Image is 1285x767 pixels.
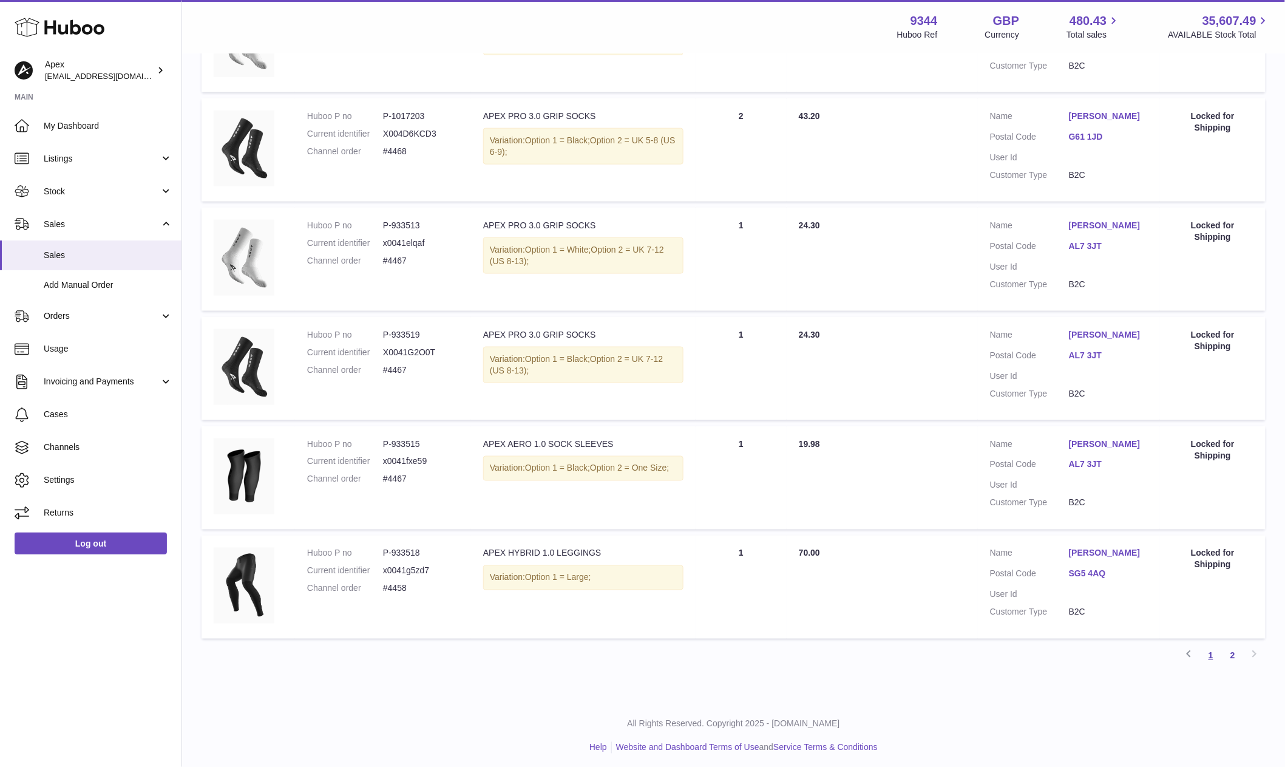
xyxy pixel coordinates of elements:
dd: #4467 [383,474,459,485]
a: AL7 3JT [1069,459,1148,471]
dd: B2C [1069,388,1148,400]
img: 93441705296955.png [214,329,274,405]
span: Settings [44,474,172,486]
dt: Customer Type [990,60,1069,72]
dt: Customer Type [990,279,1069,290]
td: 1 [696,317,787,420]
div: Apex [45,59,154,82]
dt: User Id [990,152,1069,163]
a: AL7 3JT [1069,240,1148,252]
dd: B2C [1069,497,1148,509]
div: Variation: [483,128,683,165]
dd: P-933518 [383,548,459,559]
dd: B2C [1069,279,1148,290]
span: 19.98 [799,439,820,449]
span: Option 1 = Black; [525,354,590,364]
span: Returns [44,507,172,519]
dt: Current identifier [307,456,383,468]
dt: Customer Type [990,169,1069,181]
span: Sales [44,250,172,261]
a: Log out [15,533,167,554]
a: [PERSON_NAME] [1069,329,1148,341]
img: hello@apexsox.com [15,61,33,80]
dd: P-933519 [383,329,459,341]
dt: Name [990,220,1069,234]
dt: Postal Code [990,350,1069,364]
dt: Postal Code [990,240,1069,255]
td: 1 [696,426,787,530]
dt: Customer Type [990,388,1069,400]
div: Locked for Shipping [1172,548,1253,571]
div: Variation: [483,565,683,590]
a: 35,607.49 AVAILABLE Stock Total [1168,13,1270,41]
a: [PERSON_NAME] [1069,438,1148,450]
span: 43.20 [799,111,820,121]
dd: #4468 [383,146,459,157]
dd: X004D6KCD3 [383,128,459,140]
dt: Huboo P no [307,111,383,122]
a: AL7 3JT [1069,350,1148,361]
dt: Channel order [307,255,383,267]
a: SG5 4AQ [1069,568,1148,580]
span: 24.30 [799,220,820,230]
dt: Channel order [307,583,383,595]
dt: Current identifier [307,128,383,140]
div: APEX PRO 3.0 GRIP SOCKS [483,329,683,341]
div: Locked for Shipping [1172,329,1253,352]
div: Locked for Shipping [1172,220,1253,243]
dt: Huboo P no [307,548,383,559]
strong: 9344 [910,13,938,29]
dd: #4458 [383,583,459,595]
div: APEX PRO 3.0 GRIP SOCKS [483,220,683,231]
dt: User Id [990,261,1069,273]
dt: Channel order [307,146,383,157]
dt: Huboo P no [307,220,383,231]
span: Channels [44,441,172,453]
div: Locked for Shipping [1172,438,1253,462]
dt: Channel order [307,474,383,485]
dd: x0041g5zd7 [383,565,459,577]
img: ApexPRO3.0-ProductImage-White-FINALEDIT_8cc07690-d40c-4ba7-bce9-b2b833cfbc4f.png [214,220,274,296]
a: [PERSON_NAME] [1069,548,1148,559]
span: Option 2 = UK 5-8 (US 6-9); [490,135,676,157]
dd: P-933513 [383,220,459,231]
td: 1 [696,536,787,639]
div: Variation: [483,237,683,274]
dt: Current identifier [307,347,383,358]
span: Cases [44,409,172,420]
a: 480.43 Total sales [1066,13,1121,41]
dt: Customer Type [990,497,1069,509]
span: Option 1 = Large; [525,573,591,582]
a: G61 1JD [1069,131,1148,143]
div: Huboo Ref [897,29,938,41]
td: 2 [696,98,787,202]
img: ApexHYBRID1.0-ProductImage-v1_5915e8aa-7d03-4d67-80c2-de7adae83276.png [214,548,274,624]
a: 1 [1200,645,1222,667]
dt: Huboo P no [307,438,383,450]
span: Option 2 = UK 7-12 (US 8-13); [490,354,663,375]
dt: Name [990,438,1069,453]
dt: Name [990,329,1069,344]
span: Option 1 = Black; [525,463,590,473]
span: Total sales [1066,29,1121,41]
a: 2 [1222,645,1244,667]
div: APEX PRO 3.0 GRIP SOCKS [483,111,683,122]
span: 35,607.49 [1202,13,1256,29]
dd: x0041fxe59 [383,456,459,468]
span: Option 1 = Black; [525,135,590,145]
dt: Postal Code [990,131,1069,146]
dd: B2C [1069,169,1148,181]
span: Option 2 = One Size; [590,463,669,473]
dd: B2C [1069,607,1148,618]
span: Sales [44,219,160,230]
dt: User Id [990,370,1069,382]
p: All Rights Reserved. Copyright 2025 - [DOMAIN_NAME] [192,718,1275,730]
a: Website and Dashboard Terms of Use [616,743,759,752]
dt: Customer Type [990,607,1069,618]
a: Help [589,743,607,752]
dd: #4467 [383,255,459,267]
dd: P-1017203 [383,111,459,122]
span: 480.43 [1070,13,1107,29]
dt: Name [990,548,1069,562]
a: [PERSON_NAME] [1069,220,1148,231]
